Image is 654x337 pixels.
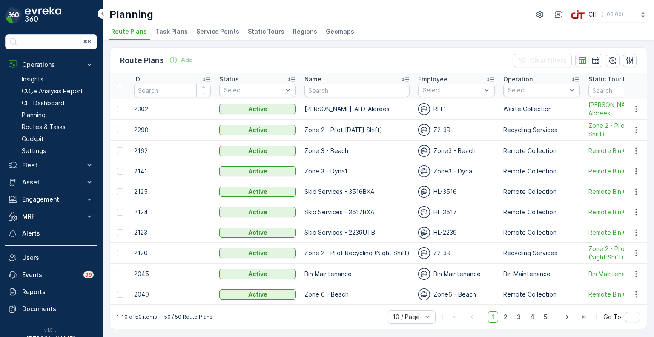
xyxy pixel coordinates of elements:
[18,85,97,97] a: CO₂e Analysis Report
[18,121,97,133] a: Routes & Tasks
[196,27,239,36] span: Service Points
[22,135,44,143] p: Cockpit
[219,207,296,217] button: Active
[248,208,267,216] p: Active
[22,212,80,221] p: MRF
[304,228,410,237] p: Skip Services - 2239UTB
[304,126,410,134] p: Zone 2 - Pilot [DATE] Shift)
[248,290,267,299] p: Active
[503,75,533,84] p: Operation
[5,300,97,317] a: Documents
[5,328,97,333] span: v 1.51.1
[602,11,623,18] p: ( +03:00 )
[418,227,430,239] img: svg%3e
[248,167,267,176] p: Active
[22,195,80,204] p: Engagement
[164,314,212,320] p: 50 / 50 Route Plans
[248,249,267,257] p: Active
[293,27,317,36] span: Regions
[418,103,495,115] div: REL1
[134,167,211,176] p: 2141
[248,270,267,278] p: Active
[5,249,97,266] a: Users
[166,55,196,65] button: Add
[219,248,296,258] button: Active
[5,208,97,225] button: MRF
[418,288,495,300] div: Zone6 - Beach
[571,10,585,19] img: cit-logo_pOk6rL0.png
[134,228,211,237] p: 2123
[219,125,296,135] button: Active
[5,157,97,174] button: Fleet
[117,188,123,195] div: Toggle Row Selected
[513,311,525,323] span: 3
[134,187,211,196] p: 2125
[304,167,410,176] p: Zone 3 - Dyna1
[248,27,284,36] span: Static Tours
[22,161,80,170] p: Fleet
[418,206,430,218] img: svg%3e
[5,56,97,73] button: Operations
[22,288,94,296] p: Reports
[117,271,123,277] div: Toggle Row Selected
[488,311,498,323] span: 1
[18,73,97,85] a: Insights
[181,56,193,64] p: Add
[304,208,410,216] p: Skip Services - 3517BXA
[219,166,296,176] button: Active
[22,271,78,279] p: Events
[530,56,567,65] p: Clear Filters
[111,27,147,36] span: Route Plans
[418,247,495,259] div: Z2-3R
[503,187,580,196] p: Remote Collection
[109,8,153,21] p: Planning
[418,186,495,198] div: HL-3516
[5,7,22,24] img: logo
[304,249,410,257] p: Zone 2 - Pilot Recycling (Night Shift)
[134,105,211,113] p: 2302
[117,209,123,216] div: Toggle Row Selected
[304,147,410,155] p: Zone 3 - Beach
[418,165,495,177] div: Zone3 - Dyna
[326,27,354,36] span: Geomaps
[18,133,97,145] a: Cockpit
[418,206,495,218] div: HL-3517
[134,270,211,278] p: 2045
[155,27,188,36] span: Task Plans
[304,75,321,84] p: Name
[418,186,430,198] img: svg%3e
[117,147,123,154] div: Toggle Row Selected
[503,105,580,113] p: Waste Collection
[513,54,572,67] button: Clear Filters
[18,145,97,157] a: Settings
[22,75,43,84] p: Insights
[22,147,46,155] p: Settings
[248,105,267,113] p: Active
[503,147,580,155] p: Remote Collection
[418,103,430,115] img: svg%3e
[219,146,296,156] button: Active
[219,289,296,300] button: Active
[418,145,430,157] img: svg%3e
[304,290,410,299] p: Zone 6 - Beach
[18,109,97,121] a: Planning
[418,227,495,239] div: HL-2239
[418,247,430,259] img: svg%3e
[85,271,92,278] p: 99
[418,268,495,280] div: Bin Maintenance
[134,249,211,257] p: 2120
[22,99,64,107] p: CIT Dashboard
[117,250,123,256] div: Toggle Row Selected
[5,174,97,191] button: Asset
[503,167,580,176] p: Remote Collection
[418,165,430,177] img: svg%3e
[540,311,551,323] span: 5
[5,225,97,242] a: Alerts
[219,104,296,114] button: Active
[117,314,157,320] p: 1-10 of 50 items
[304,270,410,278] p: Bin Maintenance
[22,123,66,131] p: Routes & Tasks
[503,270,580,278] p: Bin Maintenance
[304,105,410,113] p: [PERSON_NAME]-ALD-Aldrees
[117,291,123,298] div: Toggle Row Selected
